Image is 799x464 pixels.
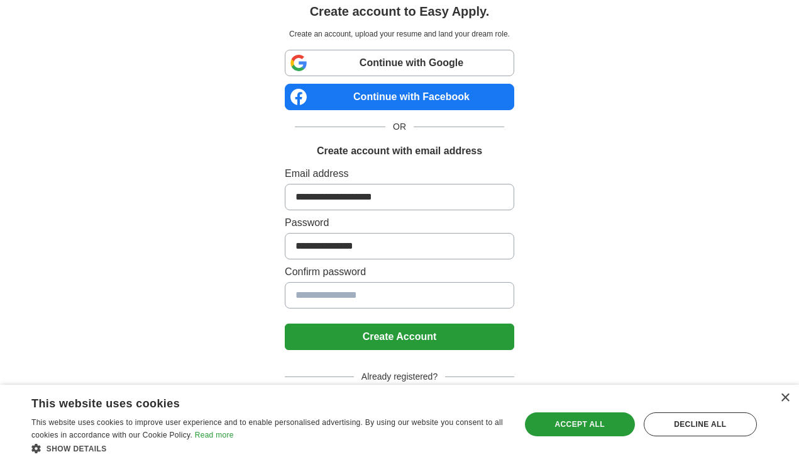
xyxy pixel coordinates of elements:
div: Show details [31,442,506,455]
div: Close [780,393,790,403]
a: Continue with Google [285,50,514,76]
label: Email address [285,166,514,181]
p: Create an account, upload your resume and land your dream role. [287,28,512,40]
a: Read more, opens a new window [195,431,234,439]
span: Show details [47,444,107,453]
div: This website uses cookies [31,392,475,411]
div: Decline all [644,412,757,436]
h1: Create account with email address [317,144,482,159]
label: Password [285,215,514,230]
span: This website uses cookies to improve user experience and to enable personalised advertising. By u... [31,418,503,439]
a: Continue with Facebook [285,84,514,110]
label: Confirm password [285,264,514,280]
button: Create Account [285,324,514,350]
h1: Create account to Easy Apply. [310,2,490,21]
span: Already registered? [354,370,445,383]
div: Accept all [525,412,635,436]
span: OR [385,120,414,133]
